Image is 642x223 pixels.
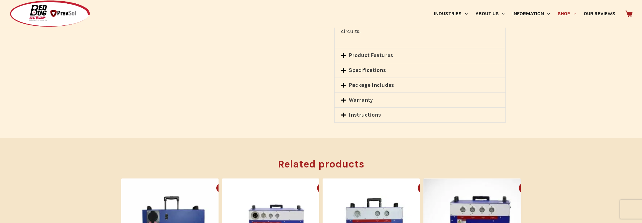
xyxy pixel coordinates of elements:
[121,157,521,172] h2: Related products
[418,183,428,193] button: Quick view toggle
[216,183,226,193] button: Quick view toggle
[349,112,381,118] a: Instructions
[349,97,373,103] a: Warranty
[335,93,505,108] div: Warranty
[519,183,529,193] button: Quick view toggle
[335,78,505,93] div: Package Includes
[349,52,393,59] a: Product Features
[335,108,505,123] div: Instructions
[317,183,327,193] button: Quick view toggle
[335,48,505,63] div: Product Features
[5,2,24,21] button: Open LiveChat chat widget
[335,63,505,78] div: Specifications
[349,67,386,74] a: Specifications
[349,82,394,88] a: Package Includes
